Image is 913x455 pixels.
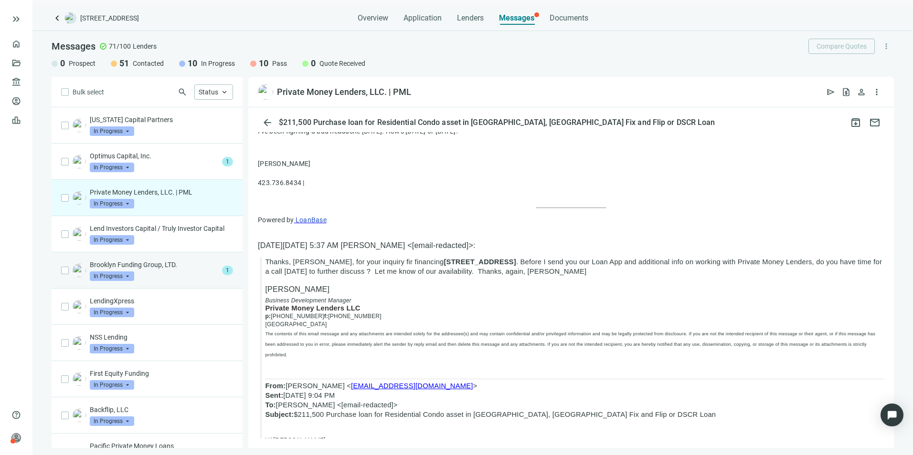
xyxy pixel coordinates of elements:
[869,84,884,100] button: more_vert
[865,113,884,132] button: mail
[550,13,588,23] span: Documents
[109,41,131,51] span: 71/100
[846,113,865,132] button: archive
[69,59,96,68] span: Prospect
[73,264,86,277] img: d516688d-b521-4b25-99d3-360c42d391bb
[80,13,139,23] span: [STREET_ADDRESS]
[73,336,86,350] img: ed4fc795-2e41-4cab-a98f-378f92de7dd2
[90,296,233,306] p: LendingXpress
[277,118,717,127] div: $211,500 Purchase loan for Residential Condo asset in [GEOGRAPHIC_DATA], [GEOGRAPHIC_DATA] Fix an...
[854,84,869,100] button: person
[841,87,851,97] span: request_quote
[201,59,235,68] span: In Progress
[90,126,134,136] span: In Progress
[73,300,86,313] img: 196c1ef2-2a8a-4147-8a32-64b4de63b102
[199,88,218,96] span: Status
[808,39,875,54] button: Compare Quotes
[881,403,903,426] div: Open Intercom Messenger
[90,199,134,208] span: In Progress
[11,410,21,420] span: help
[11,433,21,443] span: person
[90,115,233,124] p: [US_STATE] Capital Partners
[272,59,287,68] span: Pass
[11,13,22,25] button: keyboard_double_arrow_right
[90,369,233,378] p: First Equity Funding
[220,88,229,96] span: keyboard_arrow_up
[90,308,134,317] span: In Progress
[882,42,891,51] span: more_vert
[319,59,365,68] span: Quote Received
[90,416,134,426] span: In Progress
[90,332,233,342] p: NSS Lending
[60,58,65,69] span: 0
[311,58,316,69] span: 0
[73,227,86,241] img: 7e40f651-f425-4264-8699-44963b99130e
[258,84,273,100] img: c3510e10-e30c-4f20-84b3-b55eff1bb01b
[90,187,233,197] p: Private Money Lenders, LLC. | PML
[90,235,134,245] span: In Progress
[90,163,134,172] span: In Progress
[73,372,86,386] img: 1bbf5016-766f-4c77-b2c1-339b01d33ae7
[188,58,197,69] span: 10
[90,441,233,451] p: Pacific Private Money Loans
[73,119,86,132] img: bd93e9d0-c192-4f3e-937a-bb161a44542d
[90,405,233,414] p: Backflip, LLC
[457,13,484,23] span: Lenders
[73,155,86,168] img: 56f61e84-e8ee-497c-83b8-1299f32b91fa
[277,86,411,98] div: Private Money Lenders, LLC. | PML
[73,87,104,97] span: Bulk select
[90,151,218,161] p: Optimus Capital, Inc.
[178,87,187,97] span: search
[869,117,881,128] span: mail
[499,13,534,22] span: Messages
[90,344,134,353] span: In Progress
[90,380,134,390] span: In Progress
[826,87,836,97] span: send
[65,12,76,24] img: deal-logo
[222,157,233,166] span: 1
[259,58,268,69] span: 10
[222,266,233,275] span: 1
[358,13,388,23] span: Overview
[90,271,134,281] span: In Progress
[133,59,164,68] span: Contacted
[11,77,18,87] span: account_balance
[119,58,129,69] span: 51
[90,224,233,233] p: Lend Investors Capital / Truly Investor Capital
[823,84,839,100] button: send
[403,13,442,23] span: Application
[872,87,881,97] span: more_vert
[262,117,273,128] span: arrow_back
[839,84,854,100] button: request_quote
[90,260,218,269] p: Brooklyn Funding Group, LTD.
[52,41,96,52] span: Messages
[850,117,861,128] span: archive
[73,191,86,205] img: c3510e10-e30c-4f20-84b3-b55eff1bb01b
[99,42,107,50] span: check_circle
[879,39,894,54] button: more_vert
[133,41,157,51] span: Lenders
[73,409,86,422] img: a6be8625-58a3-475f-bd63-adb4cc363aa3
[258,113,277,132] button: arrow_back
[857,87,866,97] span: person
[52,12,63,24] a: keyboard_arrow_left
